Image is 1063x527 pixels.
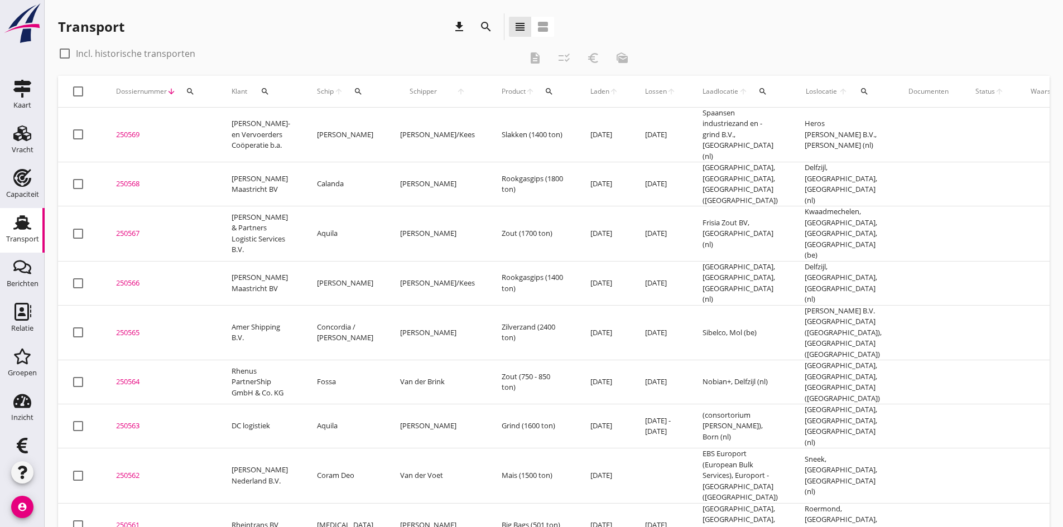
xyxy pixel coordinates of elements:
div: Documenten [908,86,949,96]
i: arrow_upward [838,87,849,96]
div: Relatie [11,325,33,332]
div: Groepen [8,369,37,376]
td: Delfzijl, [GEOGRAPHIC_DATA], [GEOGRAPHIC_DATA] (nl) [791,162,895,206]
td: [PERSON_NAME] [387,305,488,360]
i: arrow_upward [526,87,535,96]
td: Fossa [304,360,387,404]
td: [PERSON_NAME]/Kees [387,261,488,305]
div: Klant [232,78,290,105]
td: Concordia / [PERSON_NAME] [304,305,387,360]
div: Kaart [13,101,31,109]
td: [DATE] [632,162,689,206]
i: view_agenda [536,20,550,33]
td: [PERSON_NAME]- en Vervoerders Coöperatie b.a. [218,108,304,162]
td: [PERSON_NAME] B.V. [GEOGRAPHIC_DATA] ([GEOGRAPHIC_DATA]), [GEOGRAPHIC_DATA] ([GEOGRAPHIC_DATA]) [791,305,895,360]
i: arrow_upward [447,87,475,96]
td: Zout (1700 ton) [488,206,577,262]
i: view_headline [513,20,527,33]
td: DC logistiek [218,404,304,448]
span: Dossiernummer [116,86,167,96]
td: [DATE] [577,206,632,262]
label: Incl. historische transporten [76,48,195,59]
div: 250562 [116,470,205,481]
td: [DATE] [632,108,689,162]
i: arrow_upward [609,87,618,96]
td: [GEOGRAPHIC_DATA], [GEOGRAPHIC_DATA], [GEOGRAPHIC_DATA] ([GEOGRAPHIC_DATA]) [689,162,791,206]
td: [DATE] [577,448,632,504]
td: [DATE] [577,404,632,448]
td: Van der Brink [387,360,488,404]
div: 250567 [116,228,205,239]
td: [DATE] [632,305,689,360]
td: Heros [PERSON_NAME] B.V., [PERSON_NAME] (nl) [791,108,895,162]
div: Vracht [12,146,33,153]
td: [PERSON_NAME]/Kees [387,108,488,162]
td: [DATE] [632,360,689,404]
span: Schipper [400,86,447,96]
td: Amer Shipping B.V. [218,305,304,360]
td: Van der Voet [387,448,488,504]
i: search [758,87,767,96]
td: Grind (1600 ton) [488,404,577,448]
i: arrow_downward [167,87,176,96]
span: Loslocatie [805,86,838,96]
td: [PERSON_NAME] [304,108,387,162]
td: [DATE] [632,206,689,262]
i: search [186,87,195,96]
div: 250569 [116,129,205,141]
td: [GEOGRAPHIC_DATA], [GEOGRAPHIC_DATA], [GEOGRAPHIC_DATA] (nl) [791,404,895,448]
span: Lossen [645,86,667,96]
td: [PERSON_NAME] Maastricht BV [218,261,304,305]
td: [DATE] [632,261,689,305]
td: Rhenus PartnerShip GmbH & Co. KG [218,360,304,404]
td: Zout (750 - 850 ton) [488,360,577,404]
i: arrow_upward [739,87,748,96]
i: search [479,20,493,33]
td: Sibelco, Mol (be) [689,305,791,360]
td: [PERSON_NAME] Maastricht BV [218,162,304,206]
td: Slakken (1400 ton) [488,108,577,162]
td: [DATE] [577,162,632,206]
div: 250566 [116,278,205,289]
span: Product [502,86,526,96]
td: [GEOGRAPHIC_DATA], [GEOGRAPHIC_DATA], [GEOGRAPHIC_DATA] ([GEOGRAPHIC_DATA]) [791,360,895,404]
i: arrow_upward [334,87,344,96]
div: 250568 [116,178,205,190]
td: [PERSON_NAME] [304,261,387,305]
td: [PERSON_NAME] Nederland B.V. [218,448,304,504]
td: EBS Europort (European Bulk Services), Europort - [GEOGRAPHIC_DATA] ([GEOGRAPHIC_DATA]) [689,448,791,504]
td: [PERSON_NAME] [387,404,488,448]
td: Calanda [304,162,387,206]
i: search [261,87,270,96]
td: Rookgasgips (1400 ton) [488,261,577,305]
span: Status [975,86,995,96]
td: (consortorium [PERSON_NAME]), Born (nl) [689,404,791,448]
td: Mais (1500 ton) [488,448,577,504]
div: Capaciteit [6,191,39,198]
div: 250565 [116,327,205,339]
td: [DATE] [577,360,632,404]
td: Sneek, [GEOGRAPHIC_DATA], [GEOGRAPHIC_DATA] (nl) [791,448,895,504]
td: Nobian+, Delfzijl (nl) [689,360,791,404]
td: Zilverzand (2400 ton) [488,305,577,360]
td: [DATE] [577,108,632,162]
div: Berichten [7,280,39,287]
td: [DATE] - [DATE] [632,404,689,448]
td: Kwaadmechelen, [GEOGRAPHIC_DATA], [GEOGRAPHIC_DATA], [GEOGRAPHIC_DATA] (be) [791,206,895,262]
td: [DATE] [577,305,632,360]
span: Schip [317,86,334,96]
i: arrow_upward [667,87,676,96]
span: Laadlocatie [703,86,739,96]
td: Spaansen industriezand en -grind B.V., [GEOGRAPHIC_DATA] (nl) [689,108,791,162]
span: Laden [590,86,609,96]
td: [GEOGRAPHIC_DATA], [GEOGRAPHIC_DATA], [GEOGRAPHIC_DATA] (nl) [689,261,791,305]
td: Delfzijl, [GEOGRAPHIC_DATA], [GEOGRAPHIC_DATA] (nl) [791,261,895,305]
div: Inzicht [11,414,33,421]
i: search [354,87,363,96]
img: logo-small.a267ee39.svg [2,3,42,44]
i: arrow_upward [995,87,1004,96]
td: [DATE] [577,261,632,305]
div: Transport [6,235,39,243]
div: Transport [58,18,124,36]
div: 250563 [116,420,205,432]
